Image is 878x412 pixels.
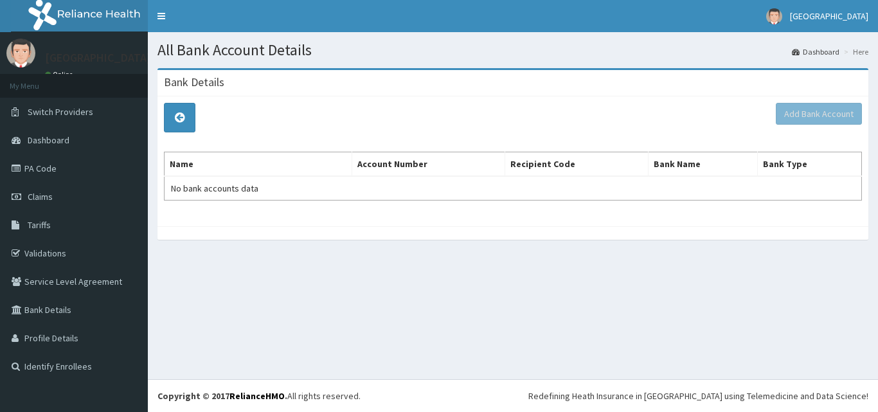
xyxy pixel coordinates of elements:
[164,76,224,88] h3: Bank Details
[229,390,285,402] a: RelianceHMO
[352,152,505,177] th: Account Number
[28,134,69,146] span: Dashboard
[648,152,757,177] th: Bank Name
[6,39,35,67] img: User Image
[757,152,861,177] th: Bank Type
[790,10,868,22] span: [GEOGRAPHIC_DATA]
[45,52,151,64] p: [GEOGRAPHIC_DATA]
[28,191,53,202] span: Claims
[165,152,352,177] th: Name
[505,152,648,177] th: Recipient Code
[28,106,93,118] span: Switch Providers
[776,103,862,125] button: Add Bank Account
[157,390,287,402] strong: Copyright © 2017 .
[148,379,878,412] footer: All rights reserved.
[171,183,258,194] span: No bank accounts data
[766,8,782,24] img: User Image
[157,42,868,58] h1: All Bank Account Details
[841,46,868,57] li: Here
[792,46,839,57] a: Dashboard
[528,390,868,402] div: Redefining Heath Insurance in [GEOGRAPHIC_DATA] using Telemedicine and Data Science!
[45,70,76,79] a: Online
[28,219,51,231] span: Tariffs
